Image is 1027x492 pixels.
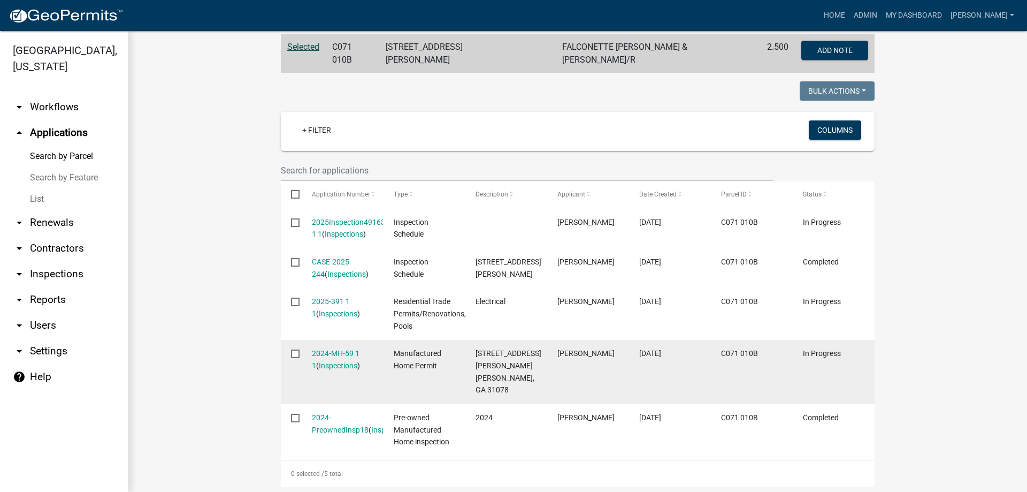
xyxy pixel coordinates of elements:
[721,191,747,198] span: Parcel ID
[882,5,946,26] a: My Dashboard
[721,297,758,306] span: C071 010B
[639,297,661,306] span: 06/25/2025
[301,181,383,207] datatable-header-cell: Application Number
[13,293,26,306] i: arrow_drop_down
[761,34,795,73] td: 2.500
[13,126,26,139] i: arrow_drop_up
[394,349,441,370] span: Manufactured Home Permit
[312,349,359,370] a: 2024-MH-59 1 1
[287,42,319,52] a: Selected
[476,349,541,394] span: 606 Rowell Rd. Roberta, GA 31078
[281,160,773,181] input: Search for applications
[13,216,26,229] i: arrow_drop_down
[312,218,389,239] a: 2025Inspection491631 1 1
[371,426,410,434] a: Inspections
[13,370,26,383] i: help
[803,297,841,306] span: In Progress
[394,413,449,446] span: Pre-owned Manufactured Home inspection
[803,258,839,266] span: Completed
[557,413,615,422] span: Cesar Falconette
[557,191,585,198] span: Applicant
[327,270,366,278] a: Inspections
[281,181,301,207] datatable-header-cell: Select
[849,5,882,26] a: Admin
[294,120,340,140] a: + Filter
[13,319,26,332] i: arrow_drop_down
[817,46,852,55] span: Add Note
[639,191,677,198] span: Date Created
[629,181,711,207] datatable-header-cell: Date Created
[803,413,839,422] span: Completed
[946,5,1018,26] a: [PERSON_NAME]
[639,258,661,266] span: 06/27/2025
[639,349,661,358] span: 08/20/2024
[819,5,849,26] a: Home
[379,34,529,73] td: [STREET_ADDRESS][PERSON_NAME]
[312,347,373,372] div: ( )
[476,297,505,306] span: Electrical
[312,216,373,241] div: ( )
[394,297,467,330] span: Residential Trade Permits/Renovations/ Pools
[800,81,875,101] button: Bulk Actions
[639,413,661,422] span: 07/10/2024
[394,218,428,239] span: Inspection Schedule
[803,191,822,198] span: Status
[13,242,26,255] i: arrow_drop_down
[13,268,26,281] i: arrow_drop_down
[319,361,357,370] a: Inspections
[312,256,373,281] div: ( )
[383,181,465,207] datatable-header-cell: Type
[312,412,373,436] div: ( )
[793,181,875,207] datatable-header-cell: Status
[557,297,615,306] span: Emily Falconette
[325,230,363,238] a: Inspections
[557,349,615,358] span: Cesar Falconette
[476,258,541,278] span: 606 ROWELL RD
[312,296,373,320] div: ( )
[803,218,841,226] span: In Progress
[721,413,758,422] span: C071 010B
[281,460,875,487] div: 5 total
[465,181,547,207] datatable-header-cell: Description
[557,218,615,226] span: Tammie
[394,258,428,278] span: Inspection Schedule
[639,218,661,226] span: 10/13/2025
[312,413,369,434] a: 2024-PreownedInsp18
[803,349,841,358] span: In Progress
[319,309,357,318] a: Inspections
[801,41,868,60] button: Add Note
[312,258,351,278] a: CASE-2025-244
[312,191,370,198] span: Application Number
[711,181,793,207] datatable-header-cell: Parcel ID
[394,191,408,198] span: Type
[312,297,350,318] a: 2025-391 1 1
[721,218,758,226] span: C071 010B
[809,120,861,140] button: Columns
[557,258,615,266] span: Tammie
[476,191,508,198] span: Description
[476,413,493,422] span: 2024
[547,181,629,207] datatable-header-cell: Applicant
[326,34,379,73] td: C071 010B
[721,258,758,266] span: C071 010B
[721,349,758,358] span: C071 010B
[13,345,26,358] i: arrow_drop_down
[13,101,26,113] i: arrow_drop_down
[556,34,761,73] td: FALCONETTE [PERSON_NAME] & [PERSON_NAME]/R
[291,470,324,478] span: 0 selected /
